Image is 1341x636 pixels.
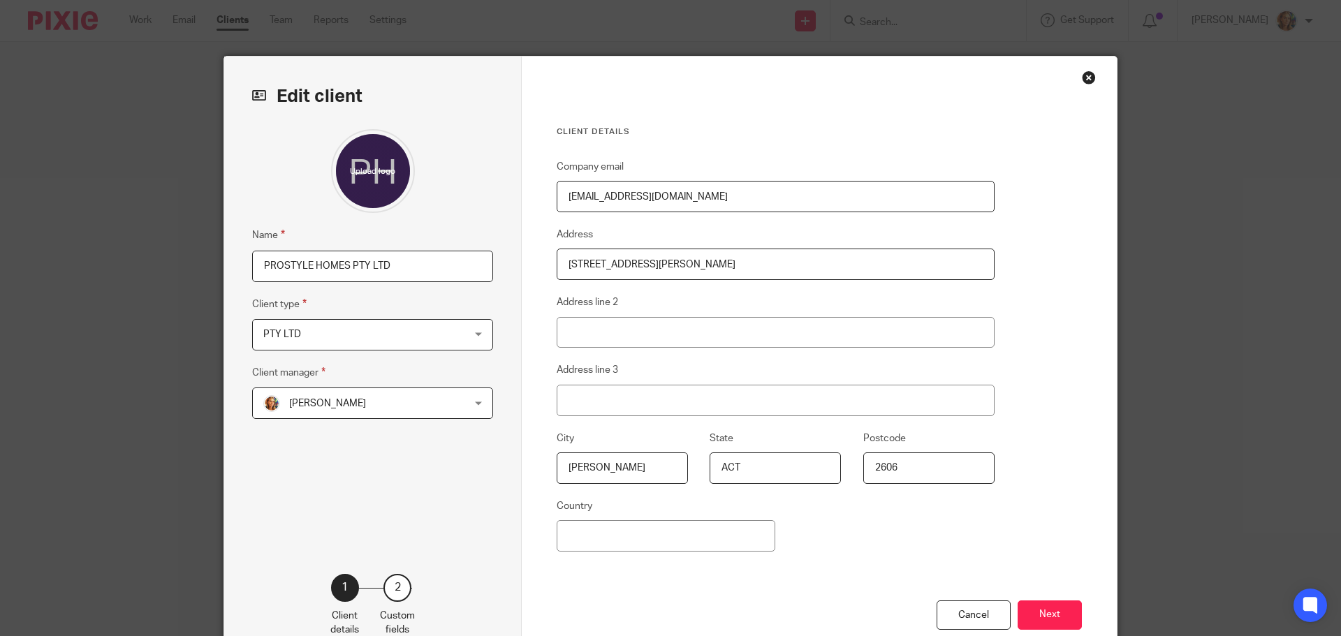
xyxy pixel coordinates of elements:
[557,499,592,513] label: Country
[252,227,285,243] label: Name
[1082,71,1096,84] div: Close this dialog window
[557,126,995,138] h3: Client details
[383,574,411,602] div: 2
[557,363,618,377] label: Address line 3
[289,399,366,408] span: [PERSON_NAME]
[1018,600,1082,630] button: Next
[557,228,593,242] label: Address
[863,431,906,445] label: Postcode
[252,364,325,380] label: Client manager
[557,431,574,445] label: City
[252,296,307,312] label: Client type
[557,160,624,174] label: Company email
[252,84,493,108] h2: Edit client
[937,600,1011,630] div: Cancel
[263,395,280,412] img: Avatar.png
[557,295,618,309] label: Address line 2
[263,330,301,339] span: PTY LTD
[710,431,733,445] label: State
[331,574,359,602] div: 1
